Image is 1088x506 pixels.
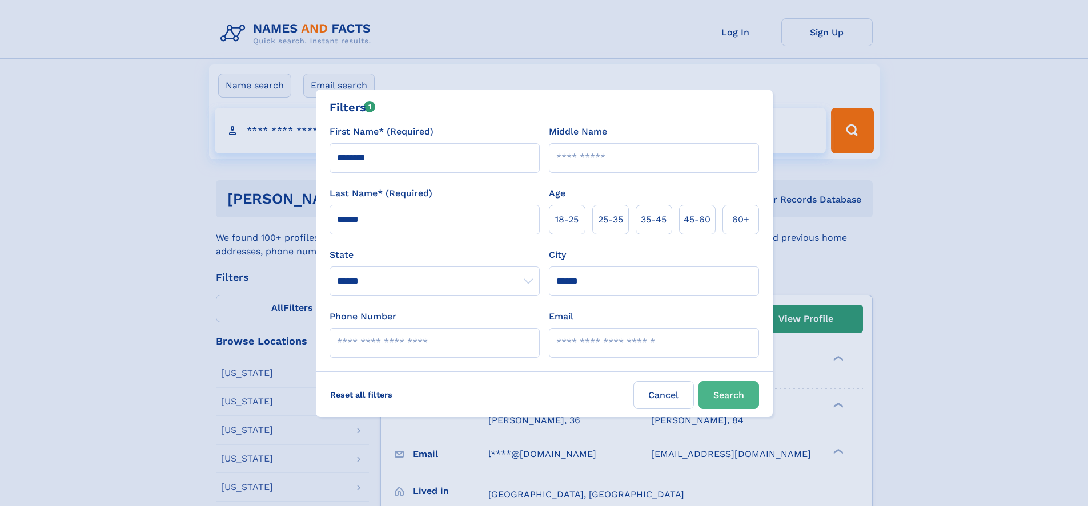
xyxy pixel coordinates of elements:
[549,248,566,262] label: City
[330,248,540,262] label: State
[549,187,565,200] label: Age
[641,213,667,226] span: 35‑45
[549,310,573,323] label: Email
[330,310,396,323] label: Phone Number
[732,213,749,226] span: 60+
[698,381,759,409] button: Search
[555,213,579,226] span: 18‑25
[598,213,623,226] span: 25‑35
[549,125,607,139] label: Middle Name
[323,381,400,408] label: Reset all filters
[633,381,694,409] label: Cancel
[330,187,432,200] label: Last Name* (Required)
[684,213,710,226] span: 45‑60
[330,99,376,116] div: Filters
[330,125,433,139] label: First Name* (Required)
